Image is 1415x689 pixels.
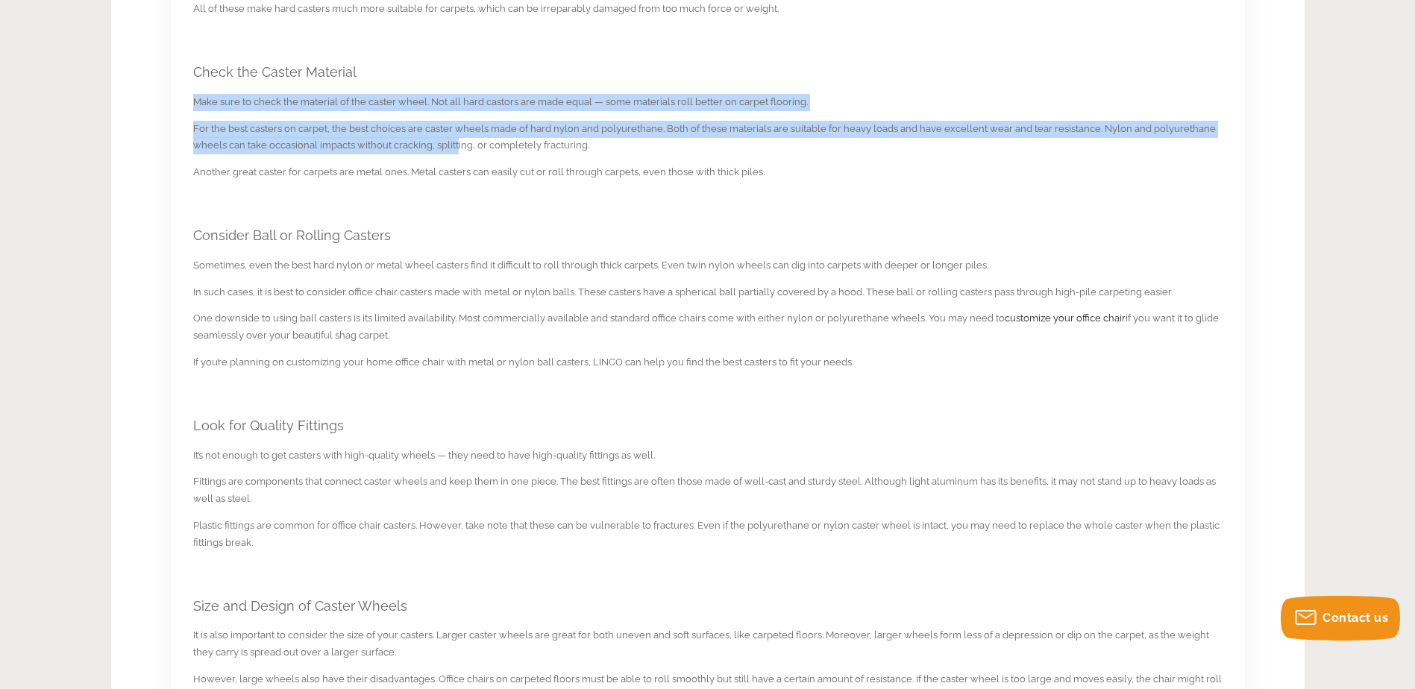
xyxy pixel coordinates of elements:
span: Size and Design of Caster Wheels [193,598,407,614]
p: One downside to using ball casters is its limited availability. Most commercially available and s... [193,310,1223,344]
span: Contact us [1323,611,1388,625]
p: For the best casters on carpet, the best choices are caster wheels made of hard nylon and polyure... [193,121,1223,155]
p: It is also important to consider the size of your casters. Larger caster wheels are great for bot... [193,627,1223,661]
p: Make sure to check the material of the caster wheel. Not all hard castors are made equal — some m... [193,94,1223,111]
p: In such cases, it is best to consider office chair casters made with metal or nylon balls. These ... [193,284,1223,301]
a: customize your office chair [1005,312,1126,324]
p: Another great caster for carpets are metal ones. Metal casters can easily cut or roll through car... [193,164,1223,181]
span: Check the Caster Material [193,64,357,80]
p: All of these make hard casters much more suitable for carpets, which can be irreparably damaged f... [193,1,1223,18]
p: It’s not enough to get casters with high-quality wheels — they need to have high-quality fittings... [193,447,1223,465]
span: Look for Quality Fittings [193,418,344,433]
button: Contact us [1281,596,1400,641]
p: Plastic fittings are common for office chair casters. However, take note that these can be vulner... [193,517,1223,552]
p: If you’re planning on customizing your home office chair with metal or nylon ball casters, LINCO ... [193,354,1223,371]
p: Sometimes, even the best hard nylon or metal wheel casters find it difficult to roll through thic... [193,257,1223,274]
span: Consider Ball or Rolling Casters [193,227,391,243]
p: Fittings are components that connect caster wheels and keep them in one piece. The best fittings ... [193,474,1223,508]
